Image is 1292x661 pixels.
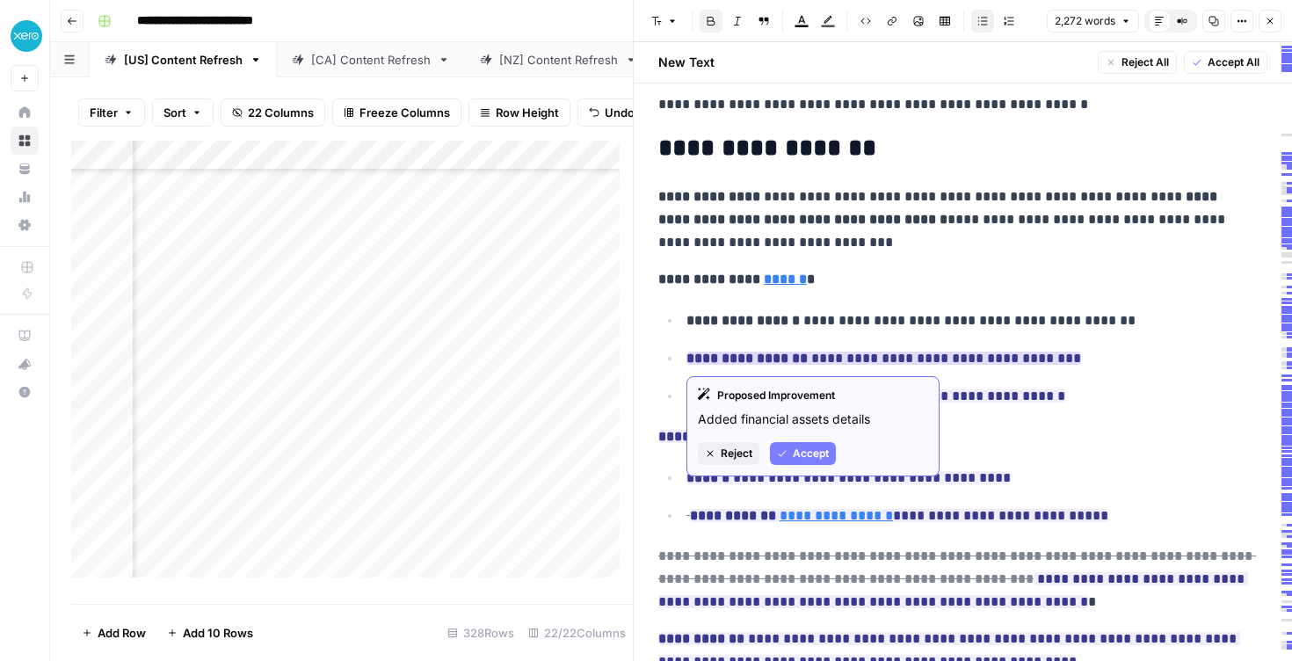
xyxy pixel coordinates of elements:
[11,127,39,155] a: Browse
[11,211,39,239] a: Settings
[90,104,118,121] span: Filter
[98,624,146,642] span: Add Row
[698,388,928,403] div: Proposed Improvement
[221,98,325,127] button: 22 Columns
[721,446,752,461] span: Reject
[11,14,39,58] button: Workspace: XeroOps
[152,98,214,127] button: Sort
[793,446,829,461] span: Accept
[163,104,186,121] span: Sort
[1098,51,1177,74] button: Reject All
[277,42,465,77] a: [CA] Content Refresh
[698,410,928,428] p: Added financial assets details
[1121,54,1169,70] span: Reject All
[1208,54,1259,70] span: Accept All
[156,619,264,647] button: Add 10 Rows
[11,20,42,52] img: XeroOps Logo
[1184,51,1267,74] button: Accept All
[71,619,156,647] button: Add Row
[499,51,618,69] div: [NZ] Content Refresh
[78,98,145,127] button: Filter
[11,378,39,406] button: Help + Support
[248,104,314,121] span: 22 Columns
[11,351,38,377] div: What's new?
[521,619,633,647] div: 22/22 Columns
[577,98,646,127] button: Undo
[468,98,570,127] button: Row Height
[11,98,39,127] a: Home
[332,98,461,127] button: Freeze Columns
[605,104,635,121] span: Undo
[1055,13,1115,29] span: 2,272 words
[183,624,253,642] span: Add 10 Rows
[124,51,243,69] div: [US] Content Refresh
[465,42,652,77] a: [NZ] Content Refresh
[11,155,39,183] a: Your Data
[11,322,39,350] a: AirOps Academy
[311,51,431,69] div: [CA] Content Refresh
[90,42,277,77] a: [US] Content Refresh
[359,104,450,121] span: Freeze Columns
[698,442,759,465] button: Reject
[1047,10,1139,33] button: 2,272 words
[770,442,836,465] button: Accept
[440,619,521,647] div: 328 Rows
[11,350,39,378] button: What's new?
[11,183,39,211] a: Usage
[658,54,715,71] h2: New Text
[496,104,559,121] span: Row Height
